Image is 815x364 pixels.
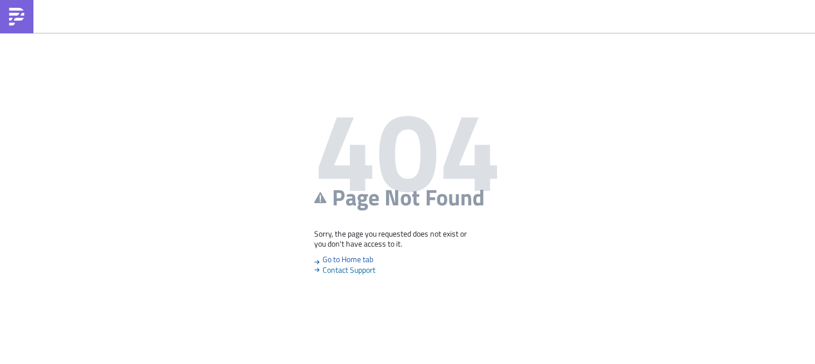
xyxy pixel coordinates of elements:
[8,8,26,26] img: PushMetrics
[314,183,501,211] h2: Page Not Found
[314,116,501,183] h1: 404
[314,229,501,249] p: Sorry, the page you requested does not exist or you don't have access to it.
[314,265,501,275] span: Contact Support
[314,253,373,265] a: Go to Home tab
